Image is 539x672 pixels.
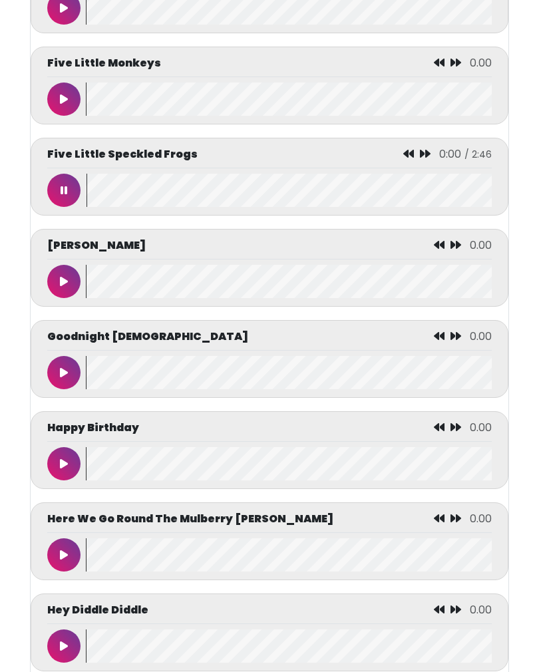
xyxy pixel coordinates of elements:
[470,511,492,526] span: 0.00
[470,420,492,435] span: 0.00
[47,55,161,71] p: Five Little Monkeys
[470,55,492,71] span: 0.00
[47,420,139,436] p: Happy Birthday
[470,602,492,617] span: 0.00
[47,329,248,345] p: Goodnight [DEMOGRAPHIC_DATA]
[47,146,198,162] p: Five Little Speckled Frogs
[47,511,333,527] p: Here We Go Round The Mulberry [PERSON_NAME]
[47,238,146,253] p: [PERSON_NAME]
[47,602,148,618] p: Hey Diddle Diddle
[470,238,492,253] span: 0.00
[464,148,492,161] span: / 2:46
[470,329,492,344] span: 0.00
[439,146,461,162] span: 0:00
